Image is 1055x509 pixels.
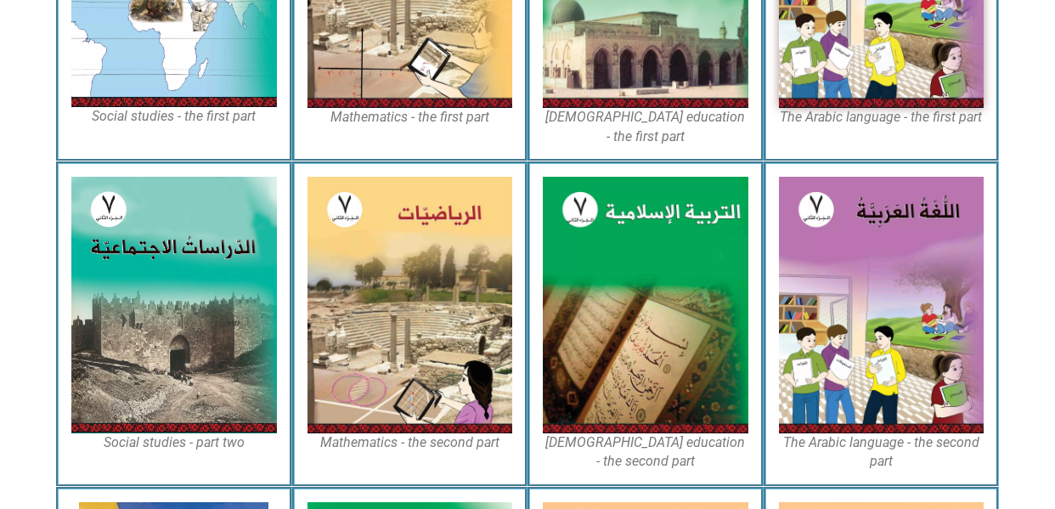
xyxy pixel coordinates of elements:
[780,109,982,125] font: The Arabic language - the first part
[783,434,979,469] font: The Arabic language - the second part
[307,177,513,433] img: Math7B
[92,108,256,124] font: Social studies - the first part
[545,434,745,469] font: [DEMOGRAPHIC_DATA] education - the second part
[330,109,489,125] font: Mathematics - the first part
[104,434,245,450] font: Social studies - part two
[779,177,984,433] img: Arabic7B
[543,177,748,433] img: Islamic7B
[545,109,745,144] font: [DEMOGRAPHIC_DATA] education - the first part
[320,434,499,450] font: Mathematics - the second part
